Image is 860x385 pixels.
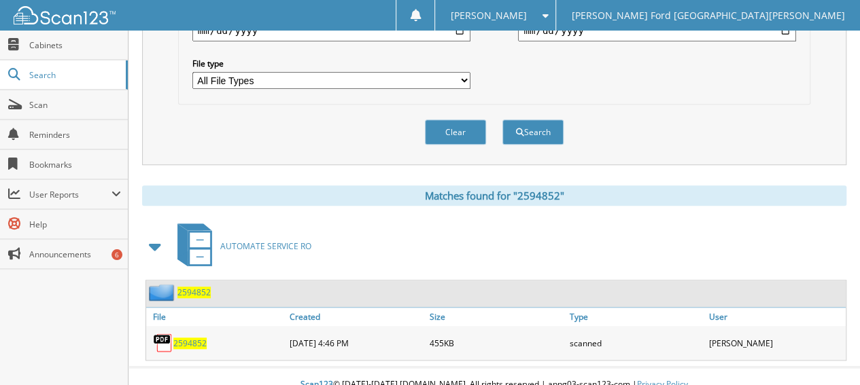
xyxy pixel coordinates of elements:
[286,308,426,326] a: Created
[706,308,846,326] a: User
[426,329,566,356] div: 455KB
[286,329,426,356] div: [DATE] 4:46 PM
[146,308,286,326] a: File
[29,39,121,51] span: Cabinets
[192,58,470,69] label: File type
[14,6,116,24] img: scan123-logo-white.svg
[571,12,844,20] span: [PERSON_NAME] Ford [GEOGRAPHIC_DATA][PERSON_NAME]
[177,287,211,298] a: 2594852
[220,240,311,252] span: AUTOMATE SERVICE RO
[425,120,486,145] button: Clear
[566,329,706,356] div: scanned
[29,219,121,230] span: Help
[29,69,119,81] span: Search
[192,20,470,41] input: start
[502,120,564,145] button: Search
[706,329,846,356] div: [PERSON_NAME]
[29,249,121,260] span: Announcements
[169,219,311,273] a: AUTOMATE SERVICE RO
[451,12,527,20] span: [PERSON_NAME]
[518,20,796,41] input: end
[153,333,173,353] img: PDF.png
[29,99,121,111] span: Scan
[111,249,122,260] div: 6
[29,129,121,141] span: Reminders
[792,320,860,385] iframe: Chat Widget
[173,337,207,349] a: 2594852
[29,159,121,170] span: Bookmarks
[29,189,111,200] span: User Reports
[426,308,566,326] a: Size
[142,185,846,206] div: Matches found for "2594852"
[149,284,177,301] img: folder2.png
[566,308,706,326] a: Type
